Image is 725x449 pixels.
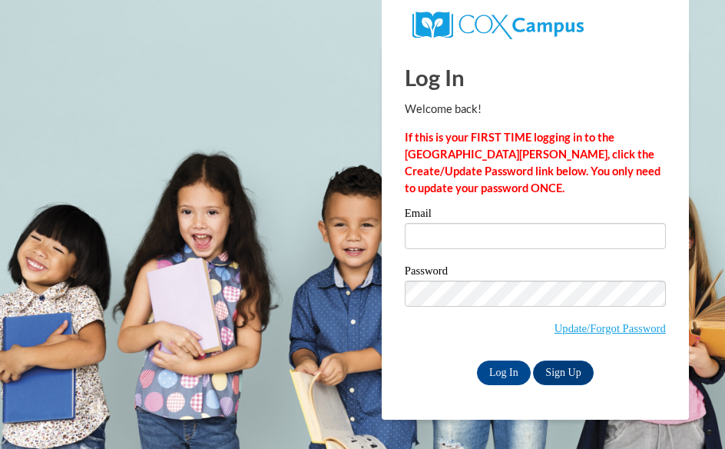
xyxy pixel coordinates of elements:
[405,131,660,195] strong: If this is your FIRST TIME logging in to the [GEOGRAPHIC_DATA][PERSON_NAME], click the Create/Upd...
[405,62,666,93] h1: Log In
[405,101,666,118] p: Welcome back!
[555,322,666,334] a: Update/Forgot Password
[405,265,666,281] label: Password
[412,12,584,39] img: COX Campus
[412,18,584,31] a: COX Campus
[533,361,593,385] a: Sign Up
[477,361,531,385] input: Log In
[405,208,666,223] label: Email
